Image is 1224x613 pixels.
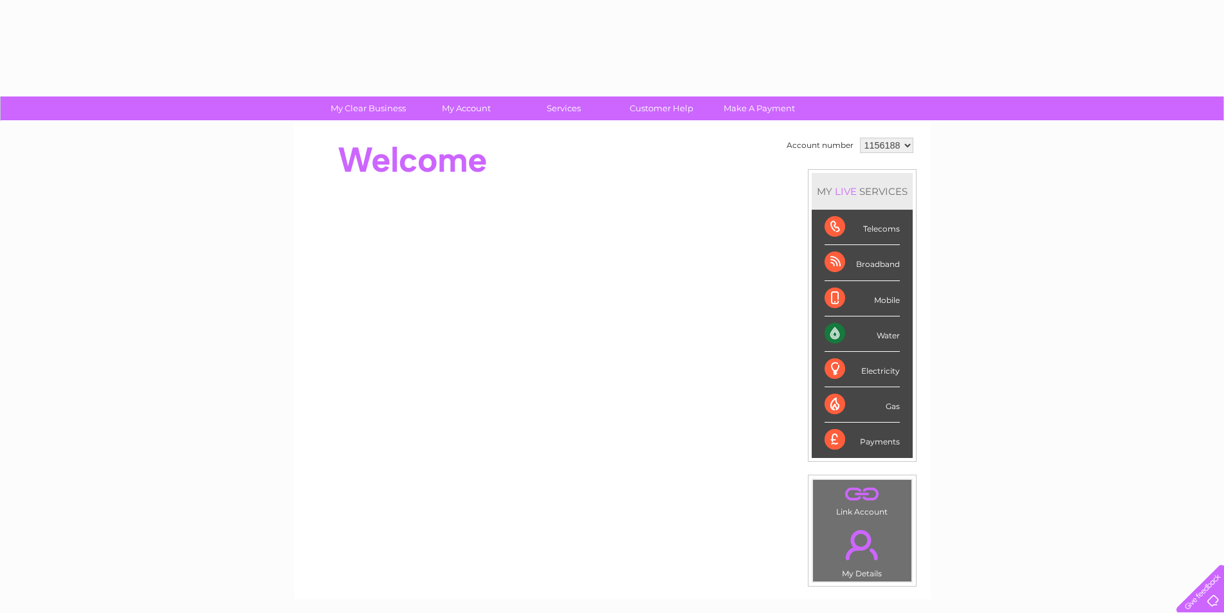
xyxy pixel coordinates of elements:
div: Telecoms [825,210,900,245]
div: Broadband [825,245,900,280]
div: MY SERVICES [812,173,913,210]
a: Customer Help [608,96,715,120]
a: . [816,522,908,567]
td: Link Account [812,479,912,520]
td: My Details [812,519,912,582]
div: Electricity [825,352,900,387]
a: My Account [413,96,519,120]
td: Account number [783,134,857,156]
a: Services [511,96,617,120]
div: LIVE [832,185,859,197]
div: Mobile [825,281,900,316]
a: Make A Payment [706,96,812,120]
a: . [816,483,908,506]
div: Payments [825,423,900,457]
a: My Clear Business [315,96,421,120]
div: Water [825,316,900,352]
div: Gas [825,387,900,423]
